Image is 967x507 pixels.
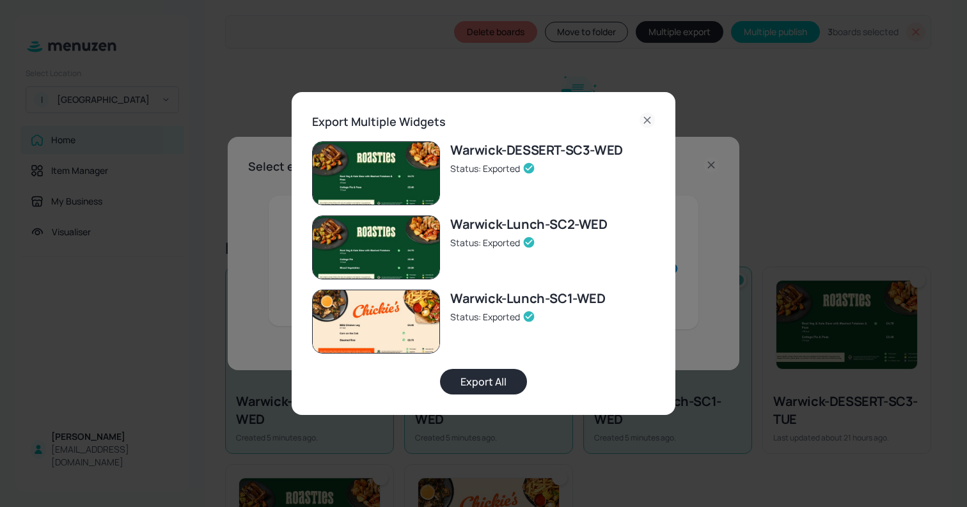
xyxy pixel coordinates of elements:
button: Export All [440,369,527,394]
div: Status: Exported [450,162,623,175]
h6: Export Multiple Widgets [312,113,446,131]
div: Warwick-Lunch-SC2-WED [450,215,608,233]
img: Warwick-Lunch-SC1-WED [313,290,439,361]
div: Status: Exported [450,236,608,249]
div: Warwick-DESSERT-SC3-WED [450,141,623,159]
div: Warwick-Lunch-SC1-WED [450,290,606,308]
img: Warwick-DESSERT-SC3-WED [313,142,439,213]
img: Warwick-Lunch-SC2-WED [313,216,439,287]
div: Status: Exported [450,310,606,324]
